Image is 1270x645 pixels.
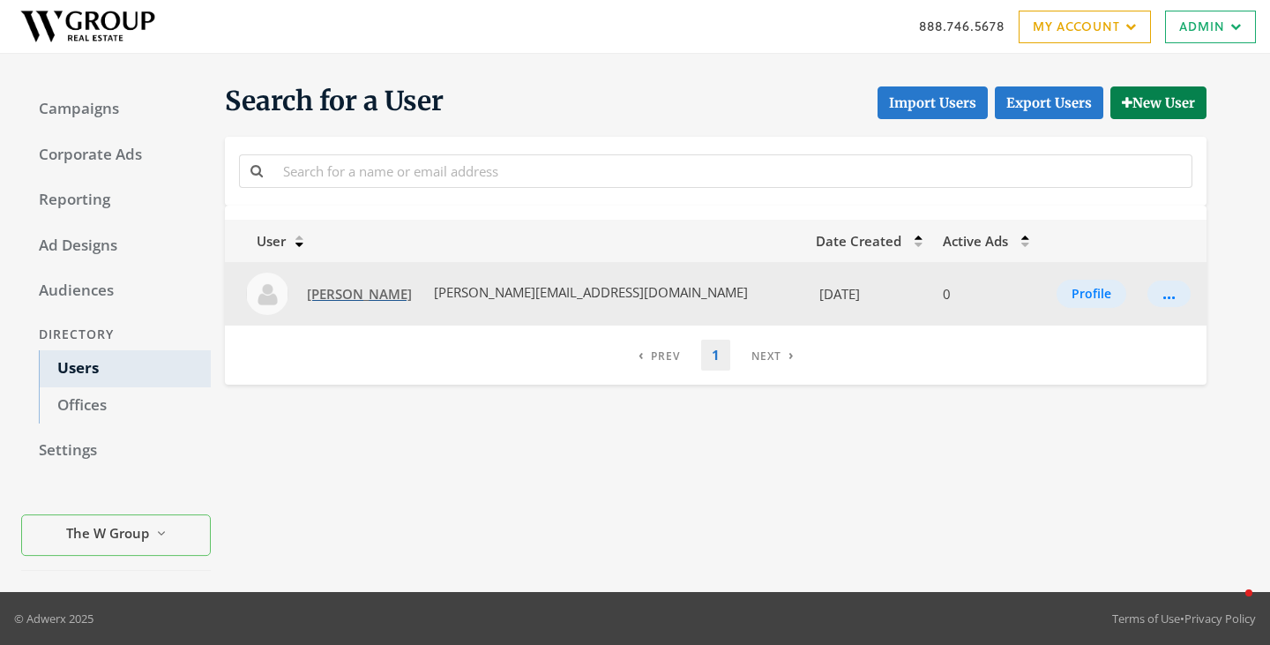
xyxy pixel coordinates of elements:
[21,228,211,265] a: Ad Designs
[21,137,211,174] a: Corporate Ads
[1057,280,1126,308] button: Profile
[1147,281,1191,307] button: ...
[246,273,288,315] img: Tyler Hicks profile
[14,610,93,627] p: © Adwerx 2025
[628,340,804,371] nav: pagination
[943,232,1008,250] span: Active Ads
[1165,11,1256,43] a: Admin
[919,17,1005,35] a: 888.746.5678
[701,340,730,371] a: 1
[66,523,149,544] span: The W Group
[805,262,933,326] td: [DATE]
[878,86,988,119] button: Import Users
[39,350,211,387] a: Users
[21,182,211,219] a: Reporting
[14,4,161,49] img: Adwerx
[816,232,901,250] span: Date Created
[1019,11,1151,43] a: My Account
[21,514,211,556] button: The W Group
[21,432,211,469] a: Settings
[235,232,286,250] span: User
[21,273,211,310] a: Audiences
[1210,585,1252,627] iframe: Intercom live chat
[225,84,444,119] span: Search for a User
[307,285,412,303] span: [PERSON_NAME]
[1184,611,1256,626] a: Privacy Policy
[1112,611,1180,626] a: Terms of Use
[1162,293,1176,295] div: ...
[1110,86,1206,119] button: New User
[430,283,748,301] span: [PERSON_NAME][EMAIL_ADDRESS][DOMAIN_NAME]
[932,262,1038,326] td: 0
[273,154,1192,187] input: Search for a name or email address
[250,164,263,177] i: Search for a name or email address
[1112,610,1256,627] div: •
[21,91,211,128] a: Campaigns
[21,319,211,351] div: Directory
[295,278,423,311] a: [PERSON_NAME]
[995,86,1103,119] a: Export Users
[39,387,211,424] a: Offices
